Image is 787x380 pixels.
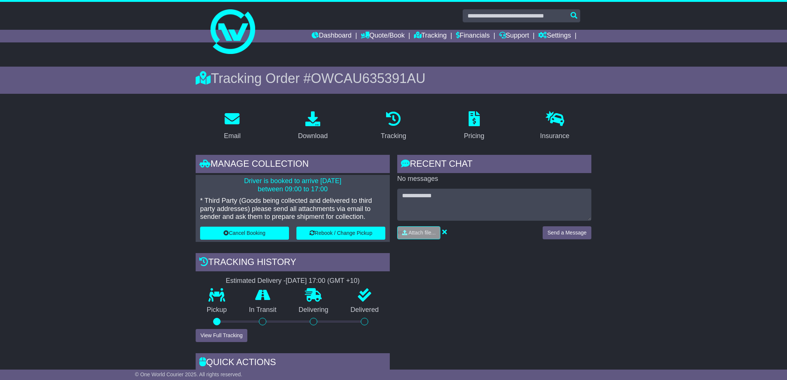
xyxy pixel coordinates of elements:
[219,109,245,144] a: Email
[543,226,591,239] button: Send a Message
[224,131,241,141] div: Email
[298,131,328,141] div: Download
[311,71,425,86] span: OWCAU635391AU
[397,155,591,175] div: RECENT CHAT
[200,197,385,221] p: * Third Party (Goods being collected and delivered to third party addresses) please send all atta...
[381,131,406,141] div: Tracking
[538,30,571,42] a: Settings
[288,306,340,314] p: Delivering
[340,306,390,314] p: Delivered
[196,70,591,86] div: Tracking Order #
[293,109,333,144] a: Download
[397,175,591,183] p: No messages
[414,30,447,42] a: Tracking
[499,30,529,42] a: Support
[196,155,390,175] div: Manage collection
[196,329,247,342] button: View Full Tracking
[464,131,484,141] div: Pricing
[196,306,238,314] p: Pickup
[535,109,574,144] a: Insurance
[540,131,569,141] div: Insurance
[286,277,360,285] div: [DATE] 17:00 (GMT +10)
[200,177,385,193] p: Driver is booked to arrive [DATE] between 09:00 to 17:00
[312,30,351,42] a: Dashboard
[196,353,390,373] div: Quick Actions
[238,306,288,314] p: In Transit
[376,109,411,144] a: Tracking
[200,227,289,240] button: Cancel Booking
[196,253,390,273] div: Tracking history
[135,371,242,377] span: © One World Courier 2025. All rights reserved.
[196,277,390,285] div: Estimated Delivery -
[361,30,405,42] a: Quote/Book
[456,30,490,42] a: Financials
[296,227,385,240] button: Rebook / Change Pickup
[459,109,489,144] a: Pricing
